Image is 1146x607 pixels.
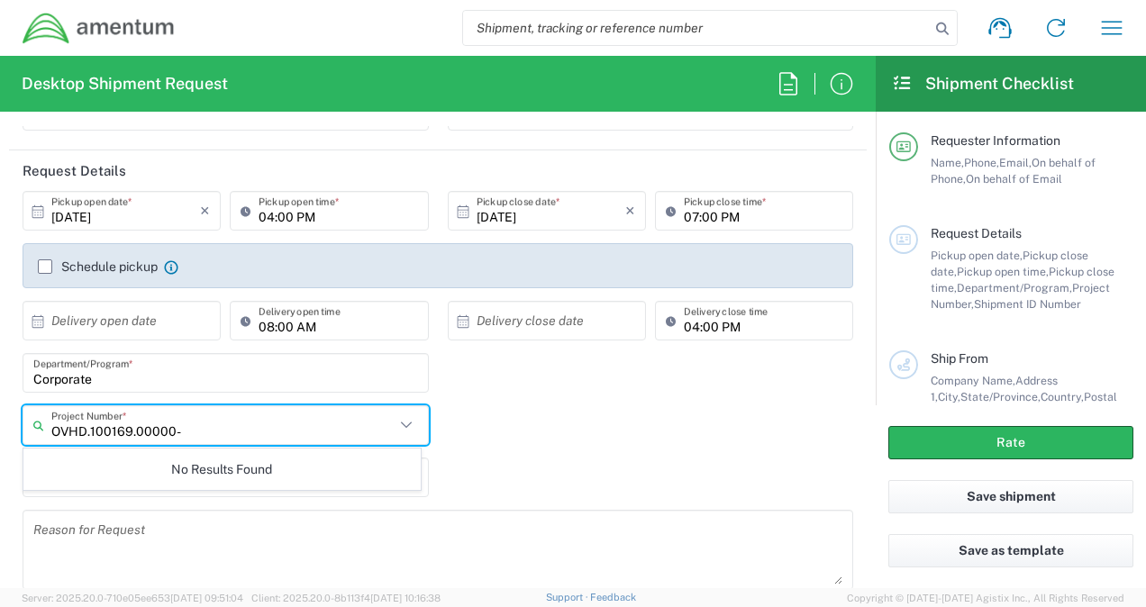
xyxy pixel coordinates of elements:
[23,162,126,180] h2: Request Details
[888,480,1133,513] button: Save shipment
[957,281,1072,294] span: Department/Program,
[546,592,591,602] a: Support
[38,259,158,274] label: Schedule pickup
[931,133,1060,148] span: Requester Information
[170,593,243,603] span: [DATE] 09:51:04
[22,12,176,45] img: dyncorp
[957,265,1049,278] span: Pickup open time,
[938,390,960,403] span: City,
[22,73,228,95] h2: Desktop Shipment Request
[892,73,1074,95] h2: Shipment Checklist
[625,196,635,225] i: ×
[23,448,421,490] div: No Results Found
[931,156,964,169] span: Name,
[251,593,441,603] span: Client: 2025.20.0-8b113f4
[463,11,930,45] input: Shipment, tracking or reference number
[200,196,210,225] i: ×
[964,156,999,169] span: Phone,
[22,593,243,603] span: Server: 2025.20.0-710e05ee653
[931,374,1015,387] span: Company Name,
[931,249,1023,262] span: Pickup open date,
[888,426,1133,459] button: Rate
[999,156,1032,169] span: Email,
[590,592,636,602] a: Feedback
[931,351,988,366] span: Ship From
[931,226,1022,240] span: Request Details
[966,172,1062,186] span: On behalf of Email
[370,593,441,603] span: [DATE] 10:16:38
[1041,390,1084,403] span: Country,
[974,297,1081,311] span: Shipment ID Number
[847,590,1124,606] span: Copyright © [DATE]-[DATE] Agistix Inc., All Rights Reserved
[960,390,1041,403] span: State/Province,
[888,534,1133,567] button: Save as template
